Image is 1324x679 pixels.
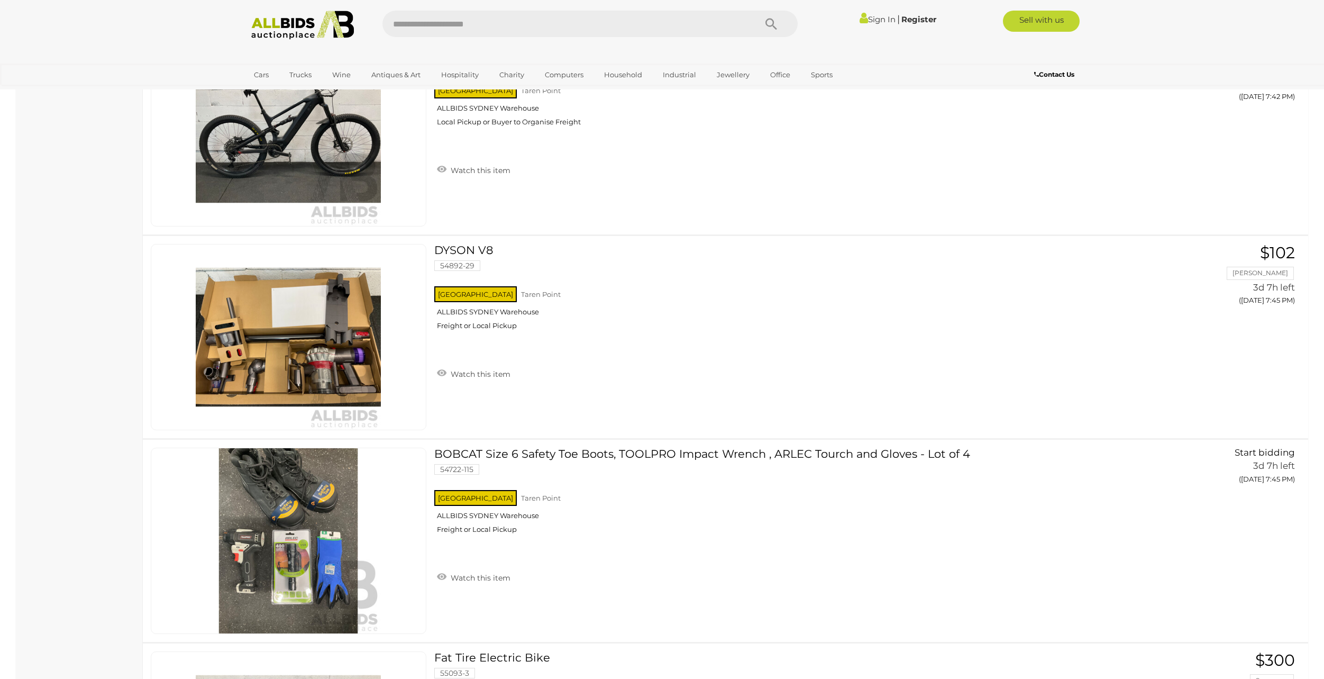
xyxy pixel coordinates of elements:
[1255,650,1295,670] span: $300
[442,40,1106,134] a: VOLITION Electric Bike 55093-4 [GEOGRAPHIC_DATA] Taren Point ALLBIDS SYDNEY Warehouse Local Picku...
[897,13,900,25] span: |
[804,66,839,84] a: Sports
[196,448,381,633] img: 54722-115f.jpeg
[763,66,797,84] a: Office
[597,66,649,84] a: Household
[1260,243,1295,262] span: $102
[1122,448,1298,489] a: Start bidding 3d 7h left ([DATE] 7:45 PM)
[196,41,381,226] img: 55093-4a.jpeg
[538,66,590,84] a: Computers
[442,448,1106,542] a: BOBCAT Size 6 Safety Toe Boots, TOOLPRO Impact Wrench , ARLEC Tourch and Gloves - Lot of 4 54722-...
[247,84,336,101] a: [GEOGRAPHIC_DATA]
[448,166,510,175] span: Watch this item
[196,245,381,430] img: 54892-29a.jpeg
[434,161,513,177] a: Watch this item
[442,244,1106,338] a: DYSON V8 54892-29 [GEOGRAPHIC_DATA] Taren Point ALLBIDS SYDNEY Warehouse Freight or Local Pickup
[492,66,531,84] a: Charity
[1034,70,1074,78] b: Contact Us
[434,365,513,381] a: Watch this item
[656,66,703,84] a: Industrial
[434,66,486,84] a: Hospitality
[1122,40,1298,106] a: $356 Autogroup 3d 7h left ([DATE] 7:42 PM)
[1003,11,1080,32] a: Sell with us
[245,11,360,40] img: Allbids.com.au
[364,66,427,84] a: Antiques & Art
[710,66,756,84] a: Jewellery
[282,66,318,84] a: Trucks
[1122,244,1298,310] a: $102 [PERSON_NAME] 3d 7h left ([DATE] 7:45 PM)
[434,569,513,585] a: Watch this item
[745,11,798,37] button: Search
[247,66,276,84] a: Cars
[901,14,936,24] a: Register
[1235,447,1295,458] span: Start bidding
[448,369,510,379] span: Watch this item
[860,14,896,24] a: Sign In
[325,66,358,84] a: Wine
[448,573,510,583] span: Watch this item
[1034,69,1077,80] a: Contact Us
